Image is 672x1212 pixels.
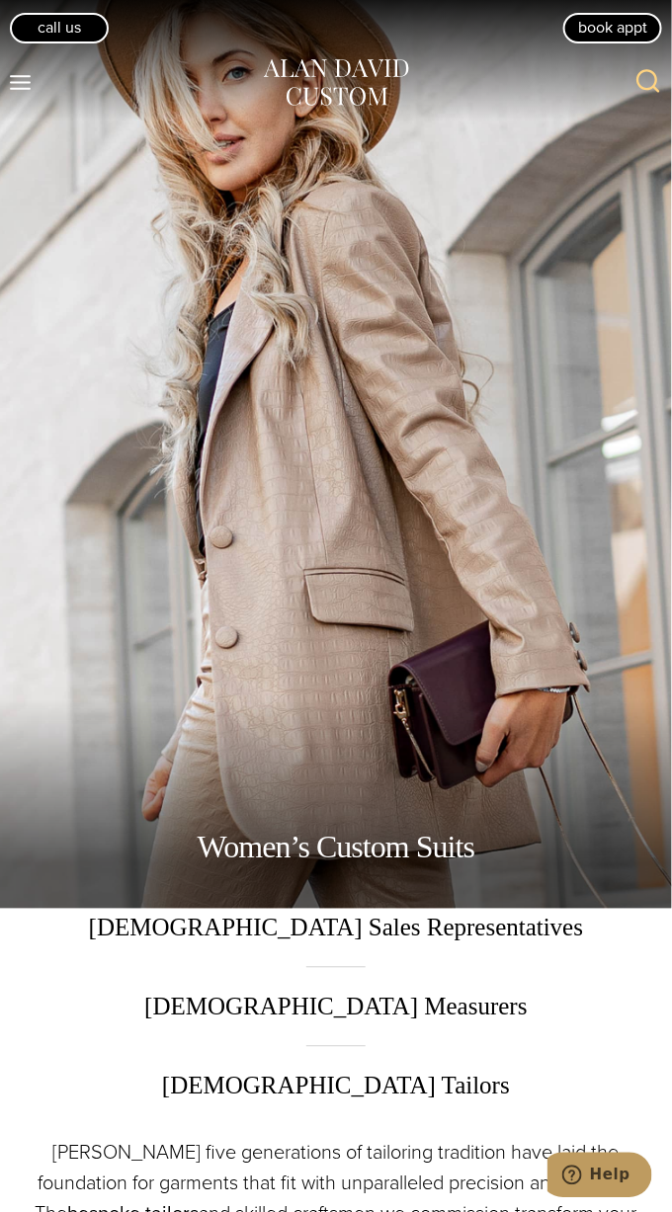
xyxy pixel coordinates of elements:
button: View Search Form [625,59,672,107]
a: Call Us [10,13,109,42]
span: [DEMOGRAPHIC_DATA] Sales Representatives [69,909,604,968]
iframe: Opens a widget where you can chat to one of our agents [547,1153,652,1202]
a: book appt [563,13,662,42]
span: [DEMOGRAPHIC_DATA] Tailors [142,1047,530,1106]
h1: Women’s Custom Suits [198,806,475,889]
span: [DEMOGRAPHIC_DATA] Measurers [125,968,547,1047]
img: Alan David Custom [262,55,410,111]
